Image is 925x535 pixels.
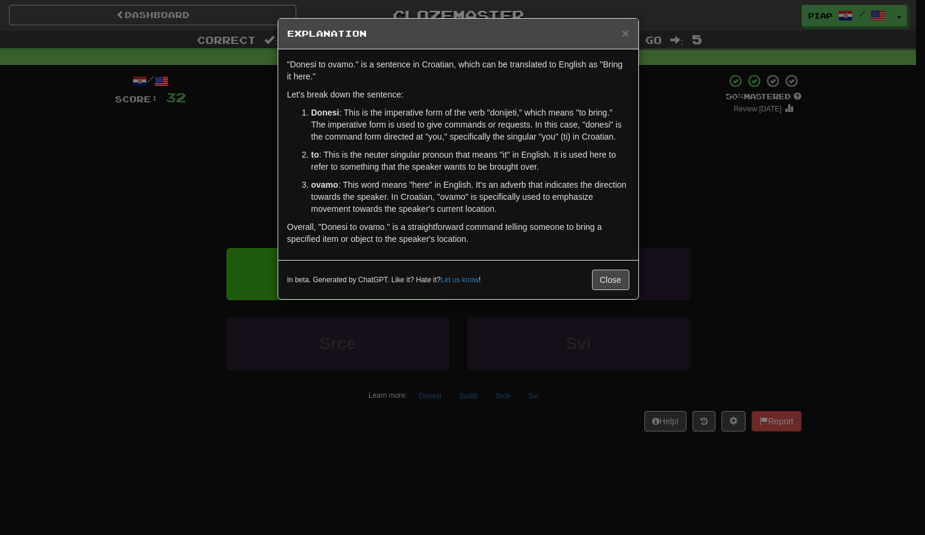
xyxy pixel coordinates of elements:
[441,276,479,284] a: Let us know
[287,221,629,245] p: Overall, "Donesi to ovamo." is a straightforward command telling someone to bring a specified ite...
[592,270,629,290] button: Close
[311,107,629,143] p: : This is the imperative form of the verb "donijeti," which means "to bring." The imperative form...
[287,28,629,40] h5: Explanation
[311,108,340,117] strong: Donesi
[311,180,338,190] strong: ovamo
[311,150,319,159] strong: to
[311,179,629,215] p: : This word means "here" in English. It's an adverb that indicates the direction towards the spea...
[621,26,629,39] button: Close
[287,88,629,101] p: Let's break down the sentence:
[311,149,629,173] p: : This is the neuter singular pronoun that means "it" in English. It is used here to refer to som...
[621,26,629,40] span: ×
[287,58,629,82] p: "Donesi to ovamo." is a sentence in Croatian, which can be translated to English as "Bring it here."
[287,275,481,285] small: In beta. Generated by ChatGPT. Like it? Hate it? !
